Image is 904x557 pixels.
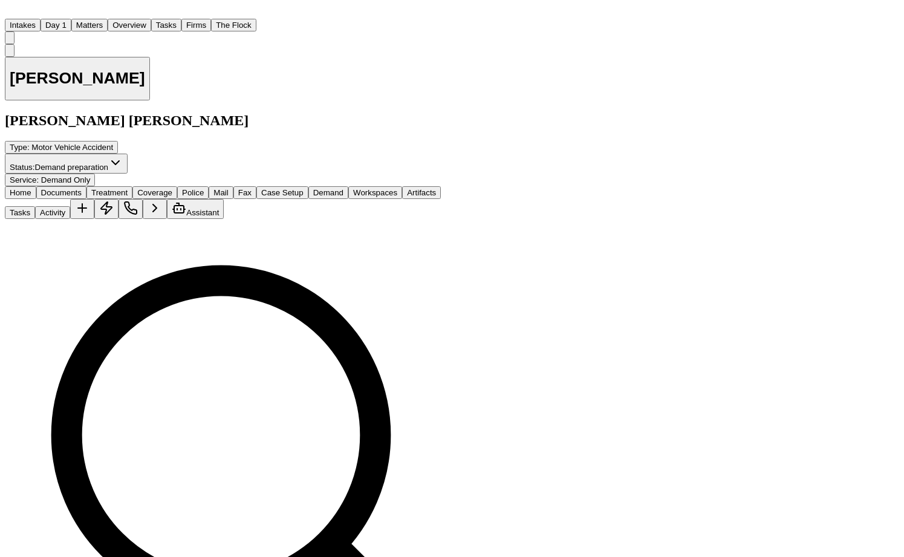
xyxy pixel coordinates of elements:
[10,69,145,88] h1: [PERSON_NAME]
[5,174,95,186] button: Edit Service: Demand Only
[41,188,82,197] span: Documents
[353,188,397,197] span: Workspaces
[407,188,436,197] span: Artifacts
[5,19,41,30] a: Intakes
[108,19,151,31] button: Overview
[94,199,119,219] button: Create Immediate Task
[41,19,71,31] button: Day 1
[10,163,35,172] span: Status:
[71,19,108,30] a: Matters
[5,154,128,174] button: Change status from Demand preparation
[151,19,181,31] button: Tasks
[35,206,70,219] button: Activity
[108,19,151,30] a: Overview
[182,188,204,197] span: Police
[238,188,252,197] span: Fax
[213,188,228,197] span: Mail
[119,199,143,219] button: Make a Call
[151,19,181,30] a: Tasks
[5,57,150,101] button: Edit matter name
[70,199,94,219] button: Add Task
[167,199,224,219] button: Assistant
[181,19,211,30] a: Firms
[5,44,15,57] button: Copy Matter ID
[41,19,71,30] a: Day 1
[5,8,19,18] a: Home
[211,19,256,31] button: The Flock
[137,188,172,197] span: Coverage
[41,175,91,184] span: Demand Only
[10,188,31,197] span: Home
[313,188,343,197] span: Demand
[91,188,128,197] span: Treatment
[261,188,304,197] span: Case Setup
[35,163,109,172] span: Demand preparation
[71,19,108,31] button: Matters
[5,5,19,16] img: Finch Logo
[5,206,35,219] button: Tasks
[31,143,113,152] span: Motor Vehicle Accident
[5,112,499,129] h2: [PERSON_NAME] [PERSON_NAME]
[10,175,39,184] span: Service :
[10,143,30,152] span: Type :
[5,19,41,31] button: Intakes
[5,141,118,154] button: Edit Type: Motor Vehicle Accident
[181,19,211,31] button: Firms
[186,208,219,217] span: Assistant
[211,19,256,30] a: The Flock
